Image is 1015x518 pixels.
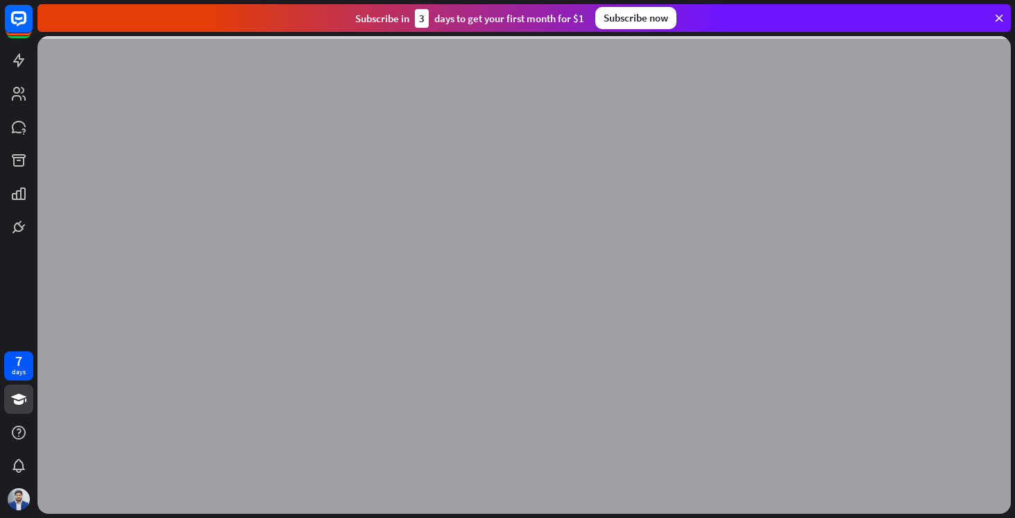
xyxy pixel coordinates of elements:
div: days [12,367,26,377]
div: 3 [415,9,429,28]
div: Subscribe now [595,7,676,29]
a: 7 days [4,351,33,381]
div: 7 [15,355,22,367]
div: Subscribe in days to get your first month for $1 [355,9,584,28]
